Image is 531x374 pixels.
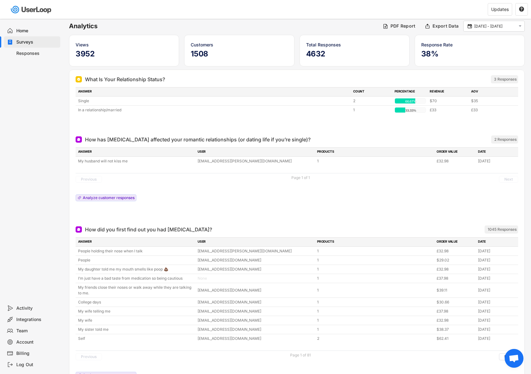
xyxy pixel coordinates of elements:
[430,98,467,104] div: $70
[76,41,173,48] div: Views
[437,318,474,323] div: £32.98
[78,239,194,245] div: ANSWER
[478,257,516,263] div: [DATE]
[478,318,516,323] div: [DATE]
[16,328,58,334] div: Team
[317,149,433,155] div: PRODUCTS
[198,276,313,281] div: None
[85,226,212,233] div: How did you first find out you had [MEDICAL_DATA]?
[430,89,467,95] div: REVENUE
[396,98,425,104] div: 66.67%
[478,266,516,272] div: [DATE]
[396,108,425,113] div: 33.33%
[390,23,416,29] div: PDF Report
[437,257,474,263] div: $29.02
[437,299,474,305] div: $30.66
[76,353,102,360] button: Previous
[468,23,472,29] text: 
[198,239,313,245] div: USER
[78,107,349,113] div: In a relationship/married
[198,266,313,272] div: [EMAIL_ADDRESS][DOMAIN_NAME]
[478,287,516,293] div: [DATE]
[78,276,194,281] div: I’m just have a bad taste from medication so being cautious
[478,336,516,341] div: [DATE]
[437,287,474,293] div: $39.11
[78,98,349,104] div: Single
[488,227,517,232] div: 1045 Responses
[76,176,102,183] button: Previous
[16,350,58,356] div: Billing
[437,149,474,155] div: ORDER VALUE
[85,136,311,143] div: How has [MEDICAL_DATA] affected your romantic relationships (or dating life if you’re single)?
[16,339,58,345] div: Account
[78,318,194,323] div: My wife
[494,77,517,82] div: 3 Responses
[198,299,313,305] div: [EMAIL_ADDRESS][DOMAIN_NAME]
[437,239,474,245] div: ORDER VALUE
[499,353,518,360] button: Next
[16,50,58,56] div: Responses
[78,299,194,305] div: College days
[78,327,194,332] div: My sister told me
[191,41,288,48] div: Customers
[77,138,81,141] img: Open Ended
[9,3,54,16] img: userloop-logo-01.svg
[317,336,433,341] div: 2
[317,287,433,293] div: 1
[499,176,518,183] button: Next
[306,41,403,48] div: Total Responses
[437,327,474,332] div: $38.37
[317,239,433,245] div: PRODUCTS
[317,158,433,164] div: 1
[421,49,518,59] h5: 38%
[78,149,194,155] div: ANSWER
[437,248,474,254] div: £32.98
[78,248,194,254] div: People holding their nose when I talk
[317,276,433,281] div: 1
[77,228,81,231] img: Open Ended
[198,287,313,293] div: [EMAIL_ADDRESS][DOMAIN_NAME]
[78,266,194,272] div: My daughter told me my mouth smells like poop 💩
[16,305,58,311] div: Activity
[478,276,516,281] div: [DATE]
[16,28,58,34] div: Home
[317,266,433,272] div: 1
[198,158,313,164] div: [EMAIL_ADDRESS][PERSON_NAME][DOMAIN_NAME]
[291,176,310,180] div: Page 1 of 1
[198,248,313,254] div: [EMAIL_ADDRESS][PERSON_NAME][DOMAIN_NAME]
[478,158,516,164] div: [DATE]
[437,276,474,281] div: £37.98
[317,257,433,263] div: 1
[198,308,313,314] div: [EMAIL_ADDRESS][DOMAIN_NAME]
[78,89,349,95] div: ANSWER
[317,248,433,254] div: 1
[198,257,313,263] div: [EMAIL_ADDRESS][DOMAIN_NAME]
[353,89,391,95] div: COUNT
[478,149,516,155] div: DATE
[78,285,194,296] div: My friends close their noses or walk away while they are talking to me.
[306,49,403,59] h5: 4632
[317,318,433,323] div: 1
[317,308,433,314] div: 1
[471,89,509,95] div: AOV
[478,327,516,332] div: [DATE]
[478,299,516,305] div: [DATE]
[191,49,288,59] h5: 1508
[290,353,311,357] div: Page 1 of 81
[353,107,391,113] div: 1
[16,317,58,323] div: Integrations
[198,149,313,155] div: USER
[491,7,509,12] div: Updates
[505,349,523,368] div: Open chat
[421,41,518,48] div: Response Rate
[83,196,135,200] div: Analyze customer responses
[478,248,516,254] div: [DATE]
[78,336,194,341] div: Self
[353,98,391,104] div: 2
[76,49,173,59] h5: 3952
[471,107,509,113] div: £33
[77,77,81,81] img: Single Select
[198,336,313,341] div: [EMAIL_ADDRESS][DOMAIN_NAME]
[198,318,313,323] div: [EMAIL_ADDRESS][DOMAIN_NAME]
